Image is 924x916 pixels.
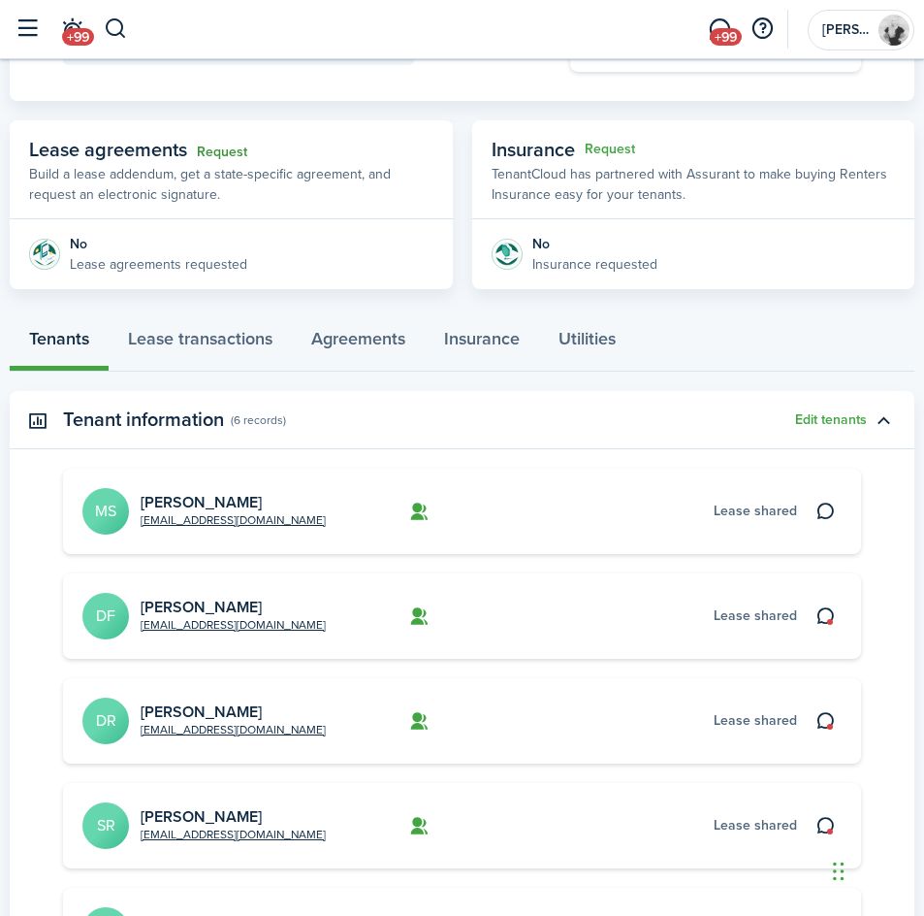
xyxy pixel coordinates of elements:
[585,142,635,157] button: Request
[492,239,523,270] img: Insurance protection
[714,501,797,521] span: Lease shared
[70,254,247,275] p: Lease agreements requested
[833,842,844,900] div: Drag
[141,826,326,843] a: [EMAIL_ADDRESS][DOMAIN_NAME]
[867,404,900,437] button: Toggle accordion
[795,412,867,428] button: Edit tenants
[63,409,224,431] panel-main-title: Tenant information
[53,6,90,53] a: Notifications
[701,6,738,53] a: Messaging
[141,596,262,618] a: [PERSON_NAME]
[29,164,433,205] p: Build a lease addendum, get a state-specific agreement, and request an electronic signature.
[62,28,94,46] span: +99
[82,488,129,535] avatar-text: MS
[70,234,247,254] div: No
[492,135,575,164] span: Insurance
[822,23,871,37] span: Erica
[82,802,129,849] avatar-text: SR
[714,710,797,731] span: Lease shared
[492,164,896,205] p: TenantCloud has partnered with Assurant to make buying Renters Insurance easy for your tenants.
[425,313,539,371] a: Insurance
[29,239,60,270] img: Agreement e-sign
[197,145,247,160] a: Request
[82,698,129,744] avatar-text: DR
[710,28,742,46] span: +99
[827,823,924,916] iframe: Chat Widget
[141,805,262,828] a: [PERSON_NAME]
[292,313,425,371] a: Agreements
[532,234,657,254] div: No
[141,616,326,634] a: [EMAIL_ADDRESS][DOMAIN_NAME]
[141,701,262,723] a: [PERSON_NAME]
[109,313,292,371] a: Lease transactions
[9,11,46,48] button: Open sidebar
[714,605,797,626] span: Lease shared
[141,491,262,513] a: [PERSON_NAME]
[141,721,326,738] a: [EMAIL_ADDRESS][DOMAIN_NAME]
[532,254,657,275] p: Insurance requested
[104,13,128,46] button: Search
[878,15,909,46] img: Erica
[714,815,797,835] span: Lease shared
[539,313,635,371] a: Utilities
[82,593,129,639] avatar-text: DF
[29,135,187,164] span: Lease agreements
[141,511,326,529] a: [EMAIL_ADDRESS][DOMAIN_NAME]
[231,411,286,429] panel-main-subtitle: (6 records)
[746,13,779,46] button: Open resource center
